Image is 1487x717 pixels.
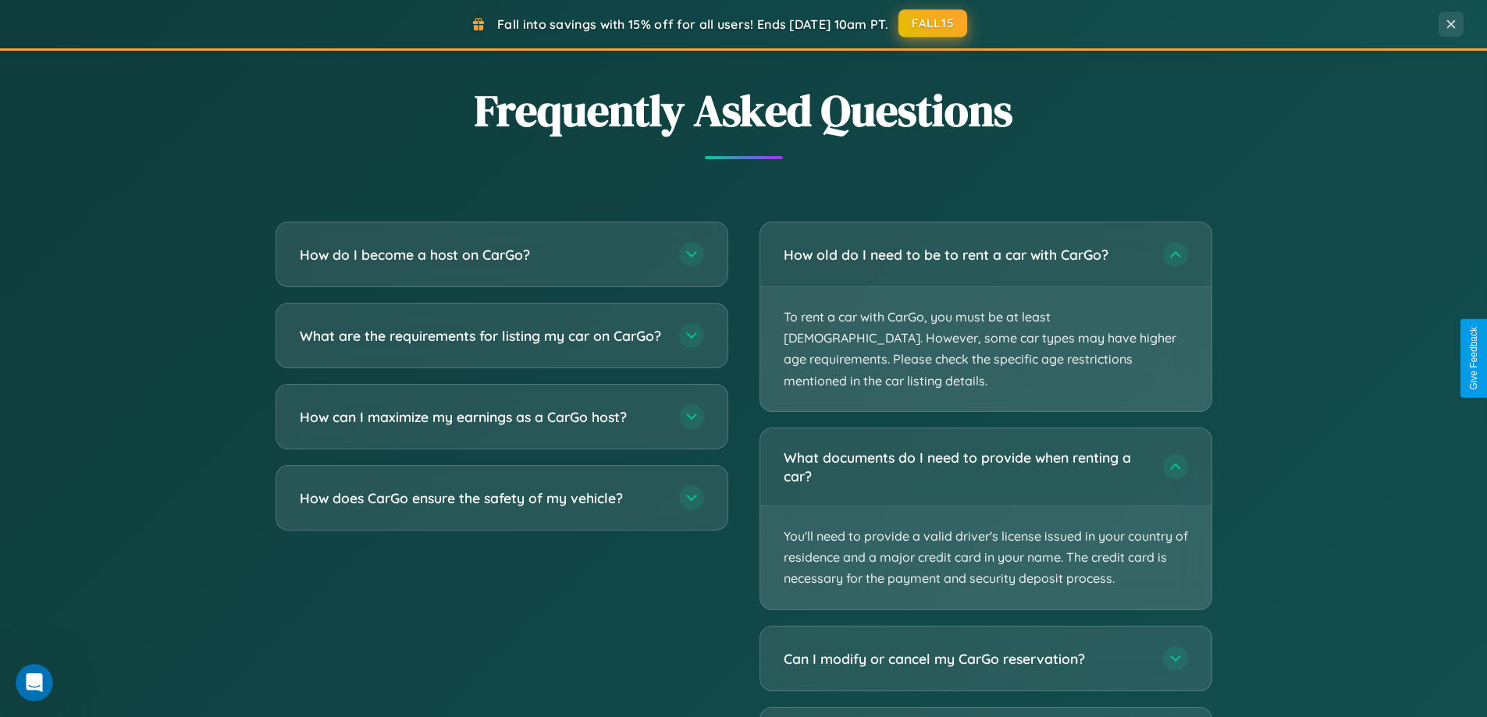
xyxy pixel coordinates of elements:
[1468,327,1479,390] div: Give Feedback
[300,326,663,346] h3: What are the requirements for listing my car on CarGo?
[760,506,1211,609] p: You'll need to provide a valid driver's license issued in your country of residence and a major c...
[760,287,1211,411] p: To rent a car with CarGo, you must be at least [DEMOGRAPHIC_DATA]. However, some car types may ha...
[497,16,888,32] span: Fall into savings with 15% off for all users! Ends [DATE] 10am PT.
[16,664,53,701] iframe: Intercom live chat
[898,9,967,37] button: FALL15
[784,448,1147,486] h3: What documents do I need to provide when renting a car?
[300,488,663,508] h3: How does CarGo ensure the safety of my vehicle?
[784,648,1147,668] h3: Can I modify or cancel my CarGo reservation?
[300,245,663,264] h3: How do I become a host on CarGo?
[300,407,663,427] h3: How can I maximize my earnings as a CarGo host?
[276,80,1212,140] h2: Frequently Asked Questions
[784,245,1147,264] h3: How old do I need to be to rent a car with CarGo?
